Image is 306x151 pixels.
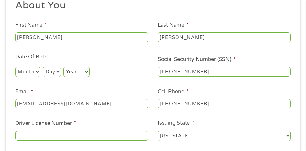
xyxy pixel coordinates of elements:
label: Driver License Number [15,120,76,127]
label: Email [15,88,33,95]
label: Last Name [158,22,189,29]
label: Issuing State [158,120,194,127]
label: First Name [15,22,47,29]
label: Date Of Birth [15,54,52,60]
label: Cell Phone [158,88,189,95]
input: Smith [158,32,291,42]
label: Social Security Number (SSN) [158,56,236,63]
input: 078-05-1120 [158,67,291,77]
input: john@gmail.com [15,99,148,109]
input: (541) 754-3010 [158,99,291,109]
input: John [15,32,148,42]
